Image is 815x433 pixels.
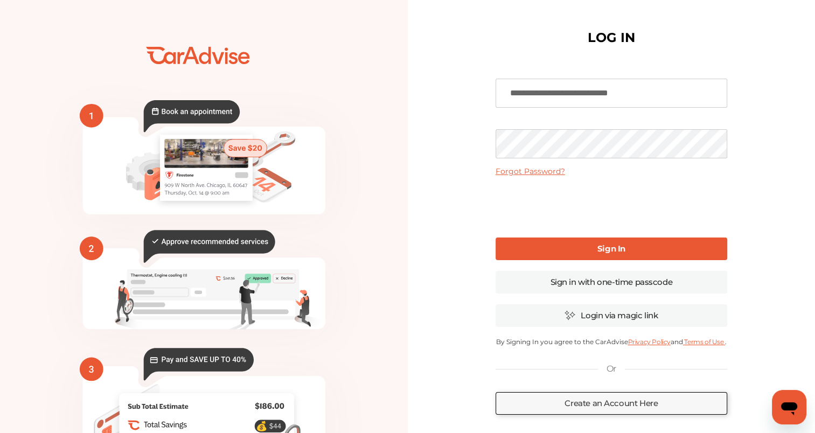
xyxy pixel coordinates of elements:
p: Or [607,363,616,375]
a: Login via magic link [496,304,727,327]
a: Create an Account Here [496,392,727,415]
p: By Signing In you agree to the CarAdvise and . [496,338,727,346]
h1: LOG IN [588,32,635,43]
b: Sign In [597,243,625,254]
a: Terms of Use [683,338,725,346]
iframe: reCAPTCHA [530,185,693,227]
a: Privacy Policy [628,338,670,346]
text: 💰 [256,421,268,432]
a: Sign in with one-time passcode [496,271,727,294]
img: magic_icon.32c66aac.svg [565,310,575,320]
a: Forgot Password? [496,166,565,176]
iframe: Button to launch messaging window [772,390,806,424]
a: Sign In [496,238,727,260]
